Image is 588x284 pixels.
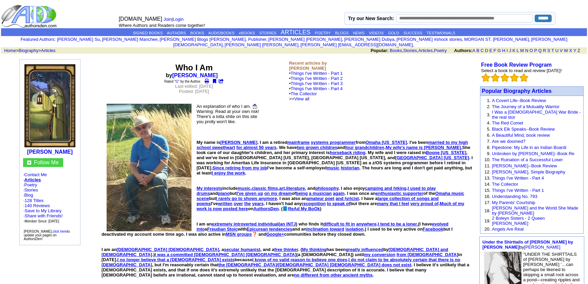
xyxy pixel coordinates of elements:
a: horseback riding [330,150,365,155]
a: Black Elk Speaks--Book Review [492,127,555,132]
a: [DEMOGRAPHIC_DATA] [DEMOGRAPHIC_DATA] [117,247,219,252]
a: eBOOKS [239,31,255,35]
a: systems programmer [311,140,356,145]
a: [PERSON_NAME] Blogs [PERSON_NAME], Publisher [160,37,266,42]
a: recognition [302,201,326,206]
a: and lyricist [336,196,359,201]
font: Last edited: [DATE] Posted: [DATE] [175,84,213,94]
font: 3. [487,112,491,117]
a: Omaha [US_STATE] [366,140,407,145]
a: music [238,186,251,191]
a: D [485,48,488,53]
font: > > [2,48,55,53]
a: X [569,48,572,53]
a: two grown children [297,145,337,150]
a: The Collector [291,91,317,96]
a: 2 Boleyn Sisters - 2 Queen [PERSON_NAME] [492,216,545,226]
font: | [164,17,186,22]
a: I Was a [DEMOGRAPHIC_DATA] War Bride - the real stor [492,110,581,120]
font: i [300,43,300,47]
label: Try our New Search: [348,16,394,21]
a: I've given up [237,191,263,196]
a: written [218,201,233,206]
a: Things I've Written - Part 3 [291,81,343,86]
font: 1. [487,98,491,103]
a: TESTIMONIALS [426,31,455,35]
a: Freudian Stoic [207,227,238,232]
font: · · [23,198,63,223]
a: Articles [418,48,433,53]
a: [PERSON_NAME] Dubya [344,37,394,42]
a: Under the Shirttails of [PERSON_NAME] by [PERSON_NAME] [482,239,573,250]
font: [PERSON_NAME], to update your pages on AuthorsDen! [24,230,70,241]
a: AUTHORS [167,31,186,35]
a: Google+ [266,232,284,237]
a: My interests [197,186,222,191]
a: NEWS [353,31,365,35]
a: C [480,48,483,53]
font: • [289,81,343,101]
a: [PERSON_NAME] [172,72,218,78]
a: The Journey of a Mutuality Warrior [492,104,559,109]
a: 128 Titles [25,198,44,203]
span: , , and . I also enjoy . and but of . I was once an of the but . I was also an . I have a I've . ... [197,186,464,211]
a: isolation [345,227,363,232]
a: [PERSON_NAME] Manchee [102,37,158,42]
a: [PERSON_NAME] [PERSON_NAME] [225,42,298,47]
font: · · · [23,208,63,223]
a: piano [218,191,230,196]
a: [PERSON_NAME] [EMAIL_ADDRESS][DOMAIN_NAME] [300,42,413,47]
a: I was a committed [DEMOGRAPHIC_DATA] [DEMOGRAPHIC_DATA] [155,252,296,257]
a: art [279,186,285,191]
a: Much of my work is now posted here [197,201,464,211]
a: historian [341,165,360,170]
a: My Parents' Courtship [492,200,535,205]
a: Articles [41,48,56,53]
a: [PERSON_NAME] and the World She Made by [PERSON_NAME] [492,205,578,216]
font: by [482,239,573,250]
a: difficult to fit in [323,221,355,227]
a: Things I've Written - Part 2 [291,76,343,81]
img: 112038.jpg [24,64,75,147]
a: I enjoy the work [212,170,245,176]
a: amateur poet [307,196,334,201]
font: Who I Am [176,63,213,72]
a: mainframe [287,140,310,145]
font: 19. [484,218,491,223]
a: GOLD [388,31,399,35]
b: [PERSON_NAME] [27,149,73,155]
a: camping and hiking [365,186,406,191]
font: i [224,43,224,47]
a: extremely introverted individual [212,221,279,227]
a: R [543,48,546,53]
a: View all [294,96,310,101]
a: A Beautiful Mind, book review [492,133,550,138]
a: Boone [US_STATE] [426,150,466,155]
font: , , , [371,48,586,53]
a: anywhere [356,221,376,227]
a: Save to My Library [25,208,61,213]
font: 18. [484,208,491,213]
font: i [101,38,102,41]
a: My wife's name is [PERSON_NAME]. [386,145,462,150]
a: four grandchildren [345,145,384,150]
a: I no longer believe that a [DEMOGRAPHIC_DATA] exists [117,257,235,262]
a: over [234,201,243,206]
a: ReAd My BoOk [288,206,320,211]
font: Popular Biography Articles [482,88,552,94]
a: POETRY [315,31,331,35]
a: ARTICLES [281,29,311,36]
a: literature [286,186,305,191]
a: 140 Reviews [25,203,50,208]
span: I am an ( ) who finds it . (I have a with and an .) I used to be very active on but I deactivated... [102,221,453,237]
a: an INTJ [280,221,296,227]
b: Recent articles by [PERSON_NAME] [289,61,327,71]
a: Follow Me [34,160,59,165]
font: i [159,38,160,41]
a: The Collector [492,182,518,187]
a: G [497,48,501,53]
a: STORIES [259,31,276,35]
